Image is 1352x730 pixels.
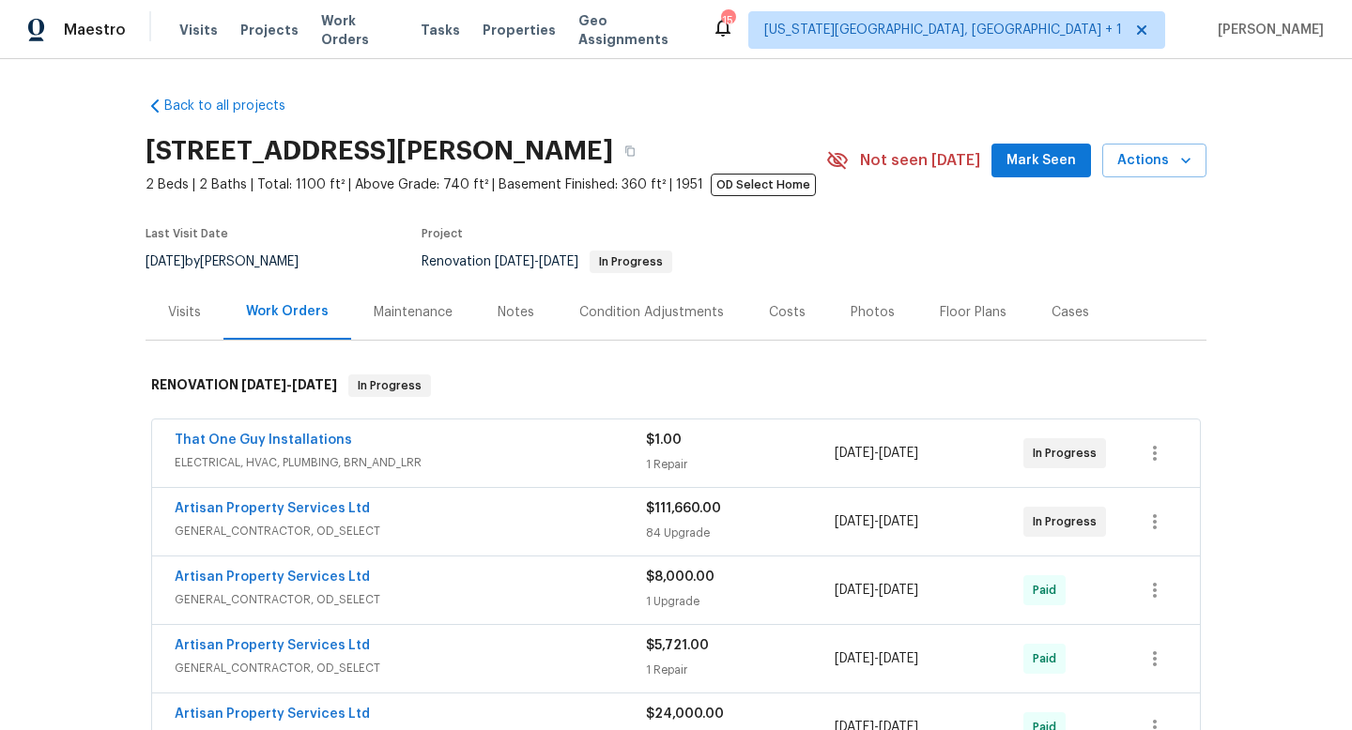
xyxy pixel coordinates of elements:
span: $5,721.00 [646,639,709,652]
button: Actions [1102,144,1206,178]
span: [DATE] [879,447,918,460]
span: $24,000.00 [646,707,724,721]
div: Costs [769,303,806,322]
span: Projects [240,21,299,39]
span: [DATE] [539,255,578,268]
div: Condition Adjustments [579,303,724,322]
a: Artisan Property Services Ltd [175,570,370,584]
span: In Progress [1033,512,1104,531]
span: [DATE] [835,447,874,460]
span: [DATE] [879,652,918,665]
div: by [PERSON_NAME] [146,251,321,273]
span: - [835,444,918,463]
a: Artisan Property Services Ltd [175,707,370,721]
span: [DATE] [879,584,918,597]
a: Artisan Property Services Ltd [175,639,370,652]
span: - [835,649,918,668]
span: [DATE] [146,255,185,268]
span: GENERAL_CONTRACTOR, OD_SELECT [175,590,646,609]
span: - [835,581,918,600]
span: [PERSON_NAME] [1210,21,1324,39]
span: [DATE] [835,515,874,528]
span: In Progress [350,376,429,395]
div: RENOVATION [DATE]-[DATE]In Progress [146,356,1206,416]
div: 1 Repair [646,455,835,474]
span: Not seen [DATE] [860,151,980,170]
div: Notes [498,303,534,322]
span: Visits [179,21,218,39]
div: Maintenance [374,303,453,322]
span: $1.00 [646,433,682,447]
a: That One Guy Installations [175,433,352,447]
span: - [835,512,918,531]
div: Visits [168,303,201,322]
button: Mark Seen [991,144,1091,178]
span: $111,660.00 [646,502,721,515]
span: [DATE] [292,378,337,391]
span: ELECTRICAL, HVAC, PLUMBING, BRN_AND_LRR [175,453,646,472]
span: In Progress [591,256,670,267]
button: Copy Address [613,134,647,168]
div: Floor Plans [940,303,1006,322]
span: GENERAL_CONTRACTOR, OD_SELECT [175,522,646,540]
span: Paid [1033,649,1064,668]
div: Photos [851,303,895,322]
div: Cases [1052,303,1089,322]
h6: RENOVATION [151,374,337,397]
span: Actions [1117,149,1191,173]
span: Work Orders [321,11,398,49]
div: 1 Repair [646,661,835,679]
span: [DATE] [835,652,874,665]
h2: [STREET_ADDRESS][PERSON_NAME] [146,142,613,160]
div: Work Orders [246,302,329,321]
div: 84 Upgrade [646,524,835,542]
span: Renovation [422,255,672,268]
span: $8,000.00 [646,570,714,584]
span: Maestro [64,21,126,39]
span: Geo Assignments [578,11,689,49]
span: OD Select Home [711,174,816,196]
a: Artisan Property Services Ltd [175,502,370,515]
span: GENERAL_CONTRACTOR, OD_SELECT [175,659,646,677]
span: - [241,378,337,391]
span: [DATE] [241,378,286,391]
a: Back to all projects [146,97,326,115]
span: Project [422,228,463,239]
span: Mark Seen [1006,149,1076,173]
span: [US_STATE][GEOGRAPHIC_DATA], [GEOGRAPHIC_DATA] + 1 [764,21,1122,39]
span: - [495,255,578,268]
span: Tasks [421,23,460,37]
div: 15 [721,11,734,30]
span: Last Visit Date [146,228,228,239]
span: 2 Beds | 2 Baths | Total: 1100 ft² | Above Grade: 740 ft² | Basement Finished: 360 ft² | 1951 [146,175,826,194]
div: 1 Upgrade [646,592,835,611]
span: In Progress [1033,444,1104,463]
span: Paid [1033,581,1064,600]
span: [DATE] [835,584,874,597]
span: [DATE] [879,515,918,528]
span: [DATE] [495,255,534,268]
span: Properties [483,21,556,39]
